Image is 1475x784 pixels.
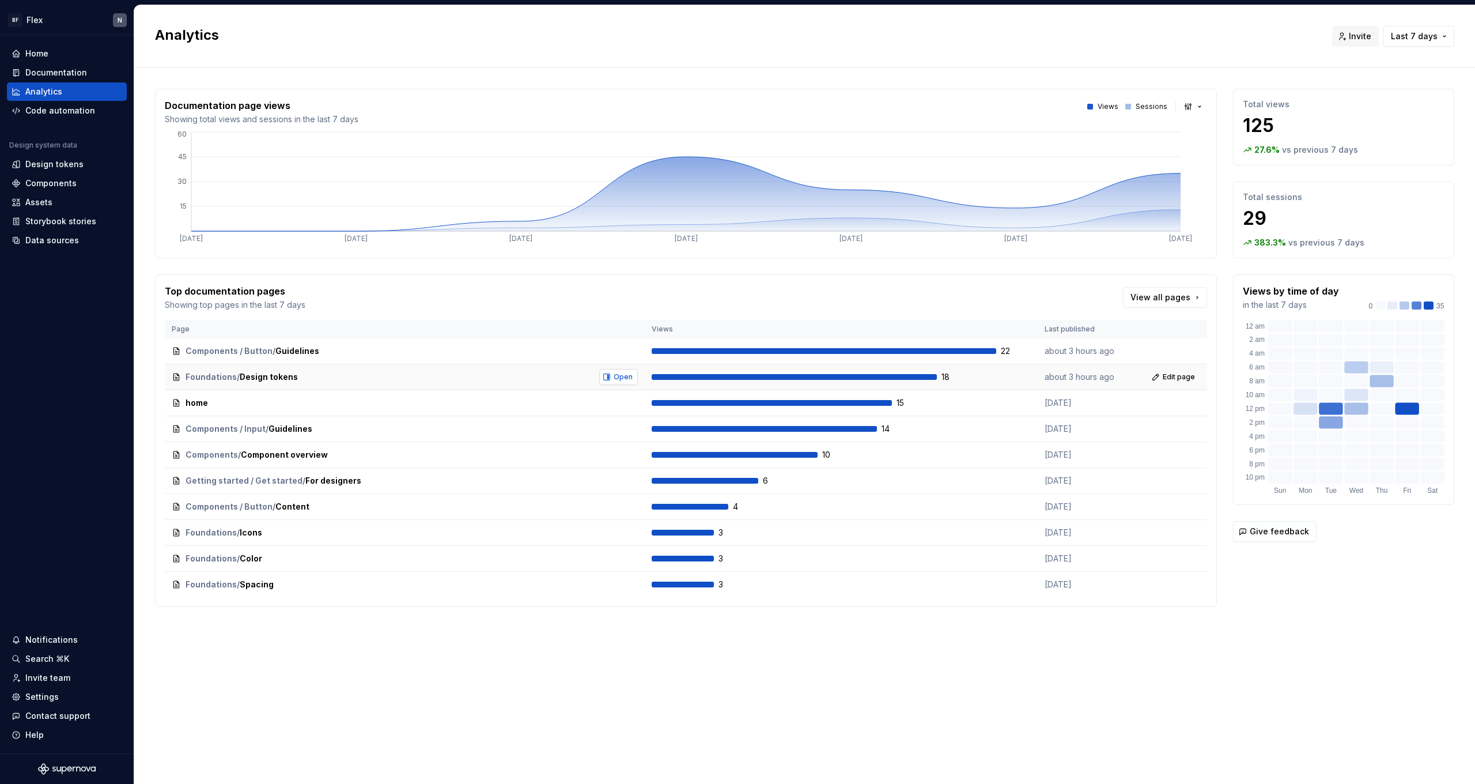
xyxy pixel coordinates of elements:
text: Wed [1349,487,1363,495]
text: 10 am [1246,391,1265,399]
text: 6 am [1249,363,1265,371]
span: Guidelines [268,423,312,435]
text: 4 am [1249,349,1265,357]
button: Help [7,726,127,744]
span: 15 [897,397,926,409]
tspan: [DATE] [675,234,698,243]
text: Sat [1427,487,1438,495]
tspan: 15 [180,202,187,210]
span: Edit page [1163,372,1195,382]
text: 10 pm [1246,473,1265,481]
span: 14 [882,423,912,435]
span: Design tokens [240,371,298,383]
th: Page [165,320,645,338]
div: Data sources [25,235,79,246]
span: 3 [718,527,748,538]
div: Storybook stories [25,216,96,227]
p: 29 [1243,207,1444,230]
span: View all pages [1130,292,1190,303]
tspan: [DATE] [839,234,863,243]
p: [DATE] [1045,397,1131,409]
span: Components / Input [186,423,266,435]
th: Views [645,320,1038,338]
p: about 3 hours ago [1045,371,1131,383]
a: Assets [7,193,127,212]
span: / [273,501,275,512]
th: Last published [1038,320,1138,338]
a: Analytics [7,82,127,101]
text: 2 pm [1249,419,1265,427]
span: / [302,475,305,487]
a: Data sources [7,231,127,250]
p: 125 [1243,114,1444,137]
text: Sun [1274,487,1286,495]
span: Components / Button [186,345,273,357]
span: Content [275,501,309,512]
span: 10 [822,449,852,461]
button: Last 7 days [1383,26,1454,47]
span: Components / Button [186,501,273,512]
button: Invite [1332,26,1379,47]
a: Settings [7,688,127,706]
span: Component overview [241,449,328,461]
text: 8 am [1249,377,1265,385]
span: Foundations [186,553,237,564]
div: Design system data [9,141,77,150]
span: 4 [733,501,763,512]
p: in the last 7 days [1243,299,1339,311]
span: 18 [941,371,971,383]
text: Mon [1299,487,1312,495]
tspan: 45 [178,152,187,161]
p: [DATE] [1045,449,1131,461]
tspan: [DATE] [1169,234,1192,243]
div: Contact support [25,710,90,722]
span: Invite [1349,31,1371,42]
p: [DATE] [1045,501,1131,512]
div: Assets [25,197,52,208]
div: Code automation [25,105,95,116]
span: Give feedback [1250,526,1309,537]
p: Views by time of day [1243,284,1339,298]
span: / [238,449,241,461]
p: [DATE] [1045,527,1131,538]
div: Components [25,178,77,189]
div: BF [8,13,22,27]
p: 27.6 % [1254,144,1280,156]
a: View all pages [1123,287,1207,308]
button: Contact support [7,707,127,725]
a: Design tokens [7,155,127,174]
div: Documentation [25,67,87,78]
tspan: [DATE] [509,234,532,243]
span: Foundations [186,371,237,383]
text: Fri [1403,487,1411,495]
p: [DATE] [1045,423,1131,435]
a: Invite team [7,669,127,687]
div: Analytics [25,86,62,97]
tspan: [DATE] [180,234,203,243]
span: Components [186,449,238,461]
span: Spacing [240,579,274,590]
span: Color [240,553,262,564]
tspan: 30 [177,177,187,186]
span: 22 [1001,345,1031,357]
svg: Supernova Logo [38,763,96,775]
button: Open [599,369,638,385]
span: Last 7 days [1391,31,1438,42]
div: Home [25,48,48,59]
text: 2 am [1249,336,1265,344]
div: 35 [1368,301,1444,311]
p: Total views [1243,99,1444,110]
span: Guidelines [275,345,319,357]
text: 12 pm [1246,405,1265,413]
text: 8 pm [1249,460,1265,468]
a: Storybook stories [7,212,127,231]
span: Getting started / Get started [186,475,302,487]
span: / [237,553,240,564]
span: home [186,397,208,409]
span: / [237,527,240,538]
span: Foundations [186,527,237,538]
p: [DATE] [1045,475,1131,487]
span: 6 [763,475,793,487]
div: Help [25,729,44,741]
button: BFFlexN [2,7,131,32]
